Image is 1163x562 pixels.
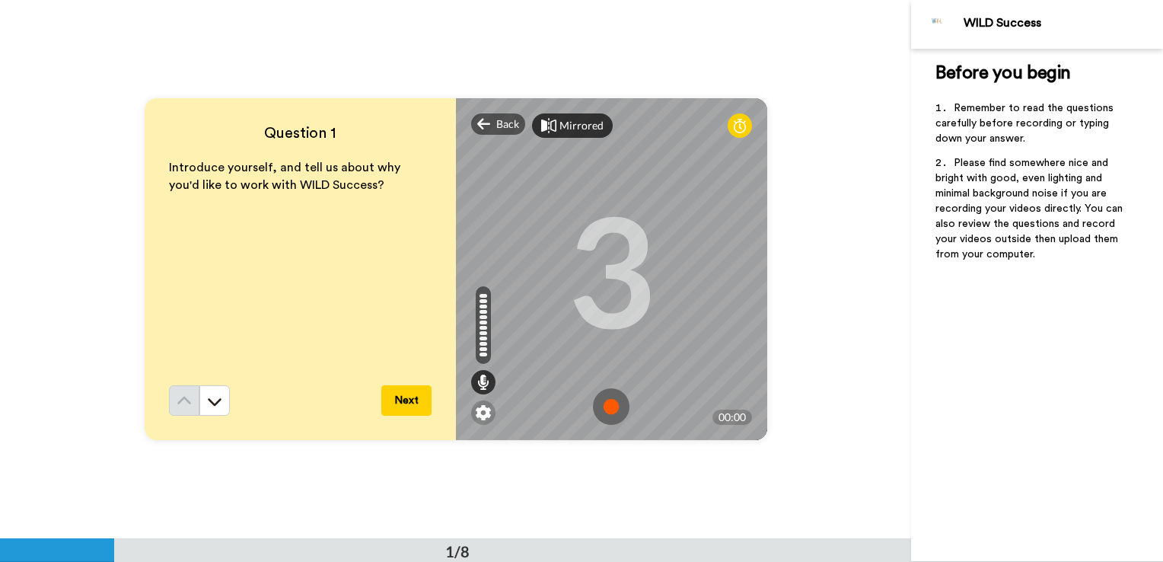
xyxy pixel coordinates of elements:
[935,158,1126,260] span: Please find somewhere nice and bright with good, even lighting and minimal background noise if yo...
[935,64,1070,82] span: Before you begin
[169,161,403,191] span: Introduce yourself, and tell us about why you'd like to work with WILD Success?
[964,16,1162,30] div: WILD Success
[919,6,956,43] img: Profile Image
[567,212,655,327] div: 3
[169,123,432,144] h4: Question 1
[381,385,432,416] button: Next
[935,103,1117,144] span: Remember to read the questions carefully before recording or typing down your answer.
[421,541,494,562] div: 1/8
[712,410,752,425] div: 00:00
[496,117,519,132] span: Back
[476,405,491,420] img: ic_gear.svg
[471,113,526,135] div: Back
[593,388,629,425] img: ic_record_start.svg
[559,118,604,133] div: Mirrored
